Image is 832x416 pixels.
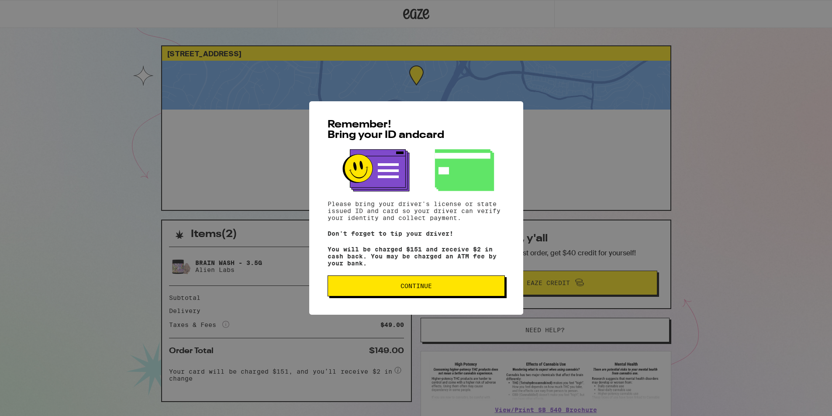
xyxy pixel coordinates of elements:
span: Remember! Bring your ID and card [328,120,444,141]
button: Continue [328,275,505,296]
p: Please bring your driver's license or state issued ID and card so your driver can verify your ide... [328,200,505,221]
p: Don't forget to tip your driver! [328,230,505,237]
p: You will be charged $151 and receive $2 in cash back. You may be charged an ATM fee by your bank. [328,246,505,267]
span: Continue [400,283,432,289]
